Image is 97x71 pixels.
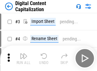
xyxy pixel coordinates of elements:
img: Support [76,4,81,9]
span: # 3 [15,19,20,24]
img: Back [5,3,13,10]
div: Digital Content Capitalization [15,0,73,12]
span: # 4 [15,36,20,41]
div: Rename Sheet [30,35,59,43]
div: pending... [60,19,78,24]
div: Import Sheet [30,18,56,25]
div: pending... [63,37,81,41]
img: Settings menu [84,3,92,10]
